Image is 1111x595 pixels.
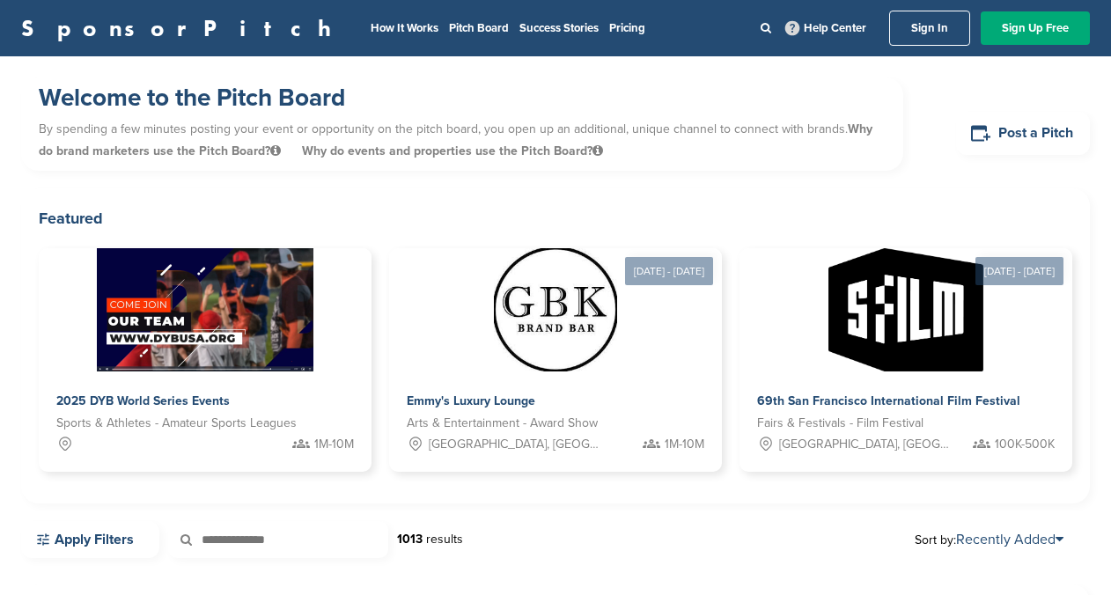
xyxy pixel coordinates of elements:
[995,435,1055,454] span: 100K-500K
[981,11,1090,45] a: Sign Up Free
[389,220,722,472] a: [DATE] - [DATE] Sponsorpitch & Emmy's Luxury Lounge Arts & Entertainment - Award Show [GEOGRAPHIC...
[39,82,886,114] h1: Welcome to the Pitch Board
[915,533,1063,547] span: Sort by:
[56,414,297,433] span: Sports & Athletes - Amateur Sports Leagues
[39,114,886,166] p: By spending a few minutes posting your event or opportunity on the pitch board, you open up an ad...
[39,248,372,472] a: Sponsorpitch & 2025 DYB World Series Events Sports & Athletes - Amateur Sports Leagues 1M-10M
[302,143,603,158] span: Why do events and properties use the Pitch Board?
[828,248,982,371] img: Sponsorpitch &
[609,21,645,35] a: Pricing
[429,435,600,454] span: [GEOGRAPHIC_DATA], [GEOGRAPHIC_DATA]
[426,532,463,547] span: results
[494,248,617,371] img: Sponsorpitch &
[782,18,870,39] a: Help Center
[779,435,951,454] span: [GEOGRAPHIC_DATA], [GEOGRAPHIC_DATA]
[39,206,1072,231] h2: Featured
[757,414,923,433] span: Fairs & Festivals - Film Festival
[956,112,1090,155] a: Post a Pitch
[314,435,354,454] span: 1M-10M
[407,393,535,408] span: Emmy's Luxury Lounge
[397,532,423,547] strong: 1013
[21,521,159,558] a: Apply Filters
[956,531,1063,548] a: Recently Added
[407,414,598,433] span: Arts & Entertainment - Award Show
[739,220,1072,472] a: [DATE] - [DATE] Sponsorpitch & 69th San Francisco International Film Festival Fairs & Festivals -...
[889,11,970,46] a: Sign In
[519,21,599,35] a: Success Stories
[371,21,438,35] a: How It Works
[625,257,713,285] div: [DATE] - [DATE]
[757,393,1020,408] span: 69th San Francisco International Film Festival
[665,435,704,454] span: 1M-10M
[97,248,314,371] img: Sponsorpitch &
[21,17,342,40] a: SponsorPitch
[449,21,509,35] a: Pitch Board
[975,257,1063,285] div: [DATE] - [DATE]
[56,393,230,408] span: 2025 DYB World Series Events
